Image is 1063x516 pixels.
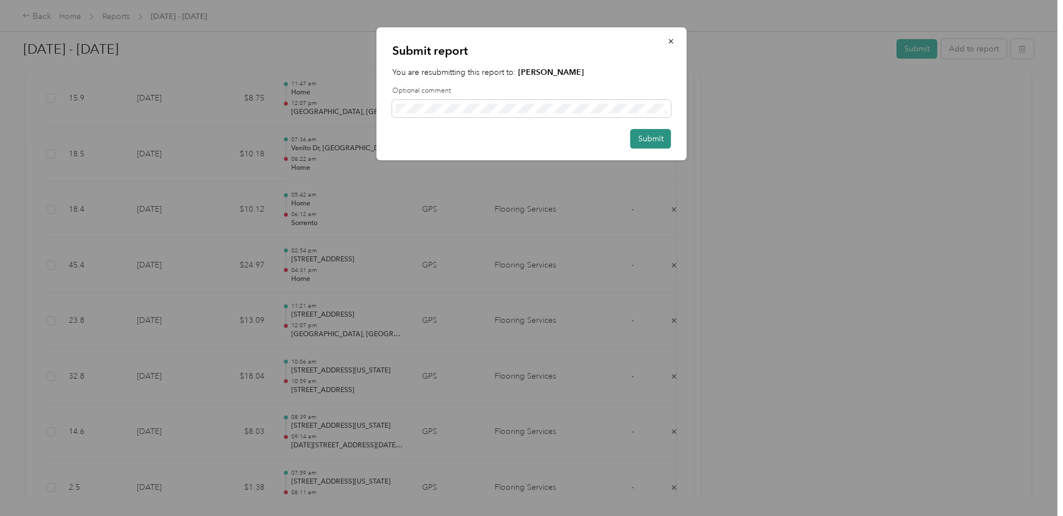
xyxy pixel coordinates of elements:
[392,43,671,59] p: Submit report
[392,66,671,78] p: You are resubmitting this report to:
[630,129,671,149] button: Submit
[518,68,584,77] strong: [PERSON_NAME]
[392,86,671,96] label: Optional comment
[1000,453,1063,516] iframe: Everlance-gr Chat Button Frame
